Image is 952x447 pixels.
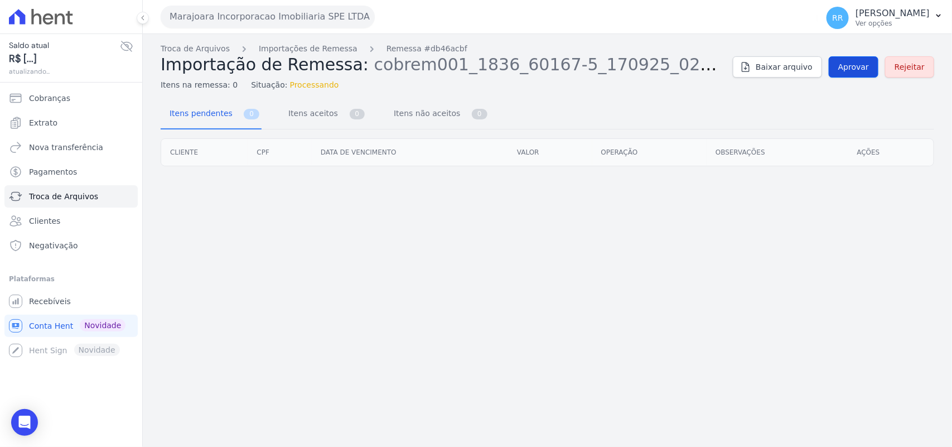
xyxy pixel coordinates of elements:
span: cobrem001_1836_60167-5_170925_025.TXT [374,54,748,74]
a: Remessa #db46acbf [386,43,467,55]
span: Itens não aceitos [387,102,462,124]
a: Negativação [4,234,138,257]
span: Processando [290,79,339,91]
a: Importações de Remessa [259,43,357,55]
div: Open Intercom Messenger [11,409,38,436]
nav: Tab selector [161,100,490,129]
span: Aprovar [838,61,869,73]
th: Operação [592,139,707,166]
button: Marajoara Incorporacao Imobiliaria SPE LTDA [161,6,375,28]
span: Negativação [29,240,78,251]
a: Itens pendentes 0 [161,100,262,129]
a: Baixar arquivo [733,56,822,78]
span: Extrato [29,117,57,128]
a: Rejeitar [885,56,934,78]
th: Cliente [161,139,248,166]
a: Nova transferência [4,136,138,158]
p: [PERSON_NAME] [856,8,930,19]
span: R$ [...] [9,51,120,66]
span: atualizando... [9,66,120,76]
span: 0 [244,109,259,119]
span: Novidade [80,319,125,331]
span: Conta Hent [29,320,73,331]
span: Pagamentos [29,166,77,177]
th: Valor [508,139,592,166]
span: Itens pendentes [163,102,235,124]
span: Itens aceitos [282,102,340,124]
a: Extrato [4,112,138,134]
a: Cobranças [4,87,138,109]
p: Ver opções [856,19,930,28]
span: 0 [350,109,365,119]
span: Importação de Remessa: [161,55,369,74]
a: Itens não aceitos 0 [385,100,490,129]
span: Clientes [29,215,60,227]
span: Itens na remessa: 0 [161,79,238,91]
a: Recebíveis [4,290,138,313]
nav: Sidebar [9,87,133,362]
th: Observações [707,139,848,166]
span: Baixar arquivo [756,61,813,73]
a: Itens aceitos 0 [279,100,367,129]
span: Cobranças [29,93,70,104]
a: Pagamentos [4,161,138,183]
span: Nova transferência [29,142,103,153]
span: RR [832,14,843,22]
span: Situação: [251,79,287,91]
th: Data de vencimento [312,139,508,166]
div: Plataformas [9,272,133,286]
a: Clientes [4,210,138,232]
a: Troca de Arquivos [161,43,230,55]
span: Rejeitar [895,61,925,73]
span: Recebíveis [29,296,71,307]
a: Troca de Arquivos [4,185,138,208]
button: RR [PERSON_NAME] Ver opções [818,2,952,33]
th: CPF [248,139,311,166]
a: Aprovar [829,56,878,78]
a: Conta Hent Novidade [4,315,138,337]
th: Ações [848,139,934,166]
span: Troca de Arquivos [29,191,98,202]
nav: Breadcrumb [161,43,724,55]
span: 0 [472,109,487,119]
span: Saldo atual [9,40,120,51]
